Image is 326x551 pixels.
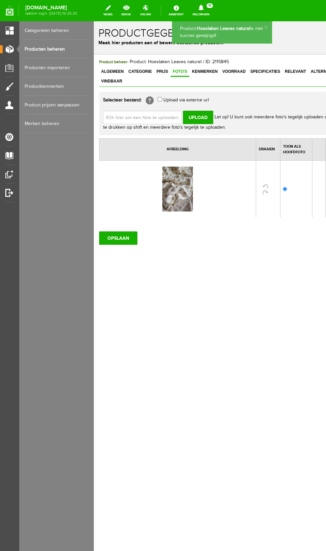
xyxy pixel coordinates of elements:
strong: Selecteer bestand: [9,76,48,81]
img: 20250911-134257.jpg [69,145,99,190]
a: Algemeen [5,46,32,56]
a: Assistent [165,3,188,18]
a: Categorie [33,46,60,56]
th: Toon als hoofdfoto [187,117,219,139]
label: Upload via externe url [70,75,115,82]
a: Bewerken [251,163,257,168]
p: Product: is met succes gewijzigd! [86,4,170,18]
span: Foto's [77,48,95,53]
p: Maak hier producten aan of bewerk bestaande producten. [5,18,267,25]
a: Meldingen17 [189,3,214,18]
th: Draaien [162,117,187,139]
span: Categorie [33,48,60,53]
h1: Productgegevens bewerken [5,6,267,18]
a: Alternatief [215,46,246,56]
a: Relevant [189,46,214,56]
a: bekijk [117,3,135,18]
a: Vindbaar [5,56,30,65]
a: wijzig [99,3,116,18]
span: Specificaties [154,48,188,53]
a: Productkenmerken [25,77,88,96]
span: 17 [207,3,213,8]
a: Foto's [77,46,95,56]
a: Categorieën beheren [25,21,88,40]
strong: [DOMAIN_NAME] [25,6,77,10]
a: Specificaties [154,46,188,56]
span: Alternatief [215,48,246,53]
b: Hoeslaken Leaves naturel [103,5,157,10]
a: Product prijzen aanpassen [25,96,88,114]
span: Kenmerken [96,48,126,53]
a: x [171,2,174,9]
span: Algemeen [5,48,32,53]
span: [?] [52,75,60,83]
span: Relevant [189,48,214,53]
a: Producten importeren [25,59,88,77]
a: Verwijderen [251,169,256,174]
a: Merken beheren [25,114,88,133]
input: Upload [89,89,119,103]
span: laatste login: [DATE] 15:25:20 [25,12,77,15]
span: Prijs [61,48,76,53]
a: online [136,3,155,18]
span: Product beheer [5,38,33,43]
input: OPSLAAN [5,210,44,223]
span: Voorraad [126,48,154,53]
th: Afbeelding [6,117,162,139]
span: Vindbaar [5,58,30,62]
span: - Product: Hoeslaken Leaves naturel / ID: 2115845 [5,38,135,43]
a: Voorraad [126,46,154,56]
a: Producten beheren [25,40,88,59]
a: Prijs [61,46,76,56]
a: Kenmerken [96,46,126,56]
span: Let op! U kunt ook meerdere foto's tegelijk uploaden door in de map te drukken op shift en meerde... [9,93,262,109]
